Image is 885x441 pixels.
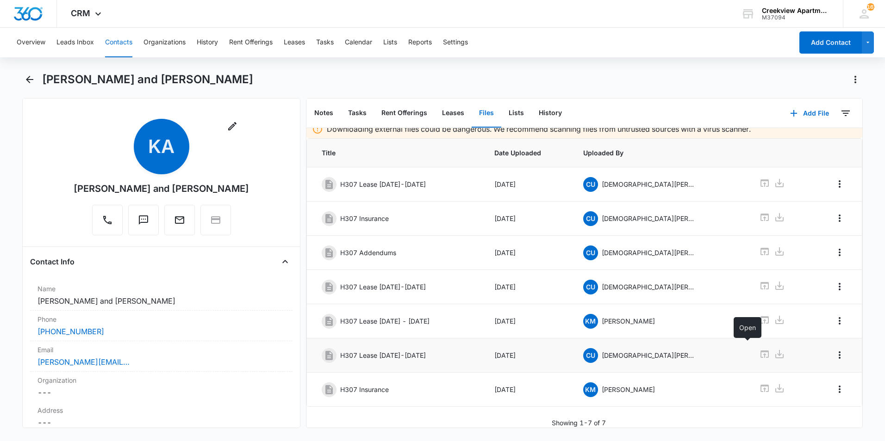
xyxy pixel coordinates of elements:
button: Text [128,205,159,235]
button: Calendar [345,28,372,57]
label: Email [37,345,285,355]
button: Actions [848,72,863,87]
div: [PERSON_NAME] and [PERSON_NAME] [74,182,249,196]
button: Add Contact [799,31,862,54]
button: Overflow Menu [832,279,847,294]
p: [PERSON_NAME] [602,385,655,394]
label: Phone [37,314,285,324]
button: Rent Offerings [374,99,435,128]
button: Close [278,254,293,269]
p: H307 Lease [DATE]-[DATE] [340,282,426,292]
button: Add File [781,102,838,124]
span: CU [583,280,598,294]
button: Back [22,72,37,87]
span: KM [583,382,598,397]
span: Date Uploaded [494,148,561,158]
button: Leads Inbox [56,28,94,57]
button: Overflow Menu [832,348,847,362]
button: Overflow Menu [832,382,847,397]
dd: --- [37,387,285,398]
p: H307 Lease [DATE] - [DATE] [340,316,430,326]
p: [DEMOGRAPHIC_DATA][PERSON_NAME] [602,350,694,360]
span: CRM [71,8,90,18]
button: Tasks [316,28,334,57]
button: Overflow Menu [832,211,847,226]
td: [DATE] [483,167,572,202]
td: [DATE] [483,373,572,407]
span: CU [583,348,598,363]
label: Organization [37,375,285,385]
a: [PERSON_NAME][EMAIL_ADDRESS][DOMAIN_NAME] [37,356,130,367]
h1: [PERSON_NAME] and [PERSON_NAME] [42,73,253,86]
td: [DATE] [483,202,572,236]
button: Filters [838,106,853,121]
div: Email[PERSON_NAME][EMAIL_ADDRESS][DOMAIN_NAME] [30,341,293,372]
button: Lists [383,28,397,57]
h4: Contact Info [30,256,75,267]
p: [PERSON_NAME] [602,316,655,326]
button: Reports [408,28,432,57]
p: H307 Insurance [340,385,389,394]
p: [DEMOGRAPHIC_DATA][PERSON_NAME] [602,214,694,223]
button: Rent Offerings [229,28,273,57]
a: Text [128,219,159,227]
td: [DATE] [483,270,572,304]
button: Overflow Menu [832,245,847,260]
button: History [531,99,569,128]
label: Address [37,405,285,415]
span: CU [583,245,598,260]
span: CU [583,211,598,226]
dd: --- [37,417,285,428]
p: H307 Lease [DATE]-[DATE] [340,350,426,360]
span: KM [583,314,598,329]
span: CU [583,177,598,192]
div: notifications count [867,3,874,11]
button: Settings [443,28,468,57]
div: account name [762,7,829,14]
button: Leases [435,99,472,128]
span: Uploaded By [583,148,737,158]
label: Name [37,284,285,294]
span: Ka [134,119,189,174]
p: H307 Addendums [340,248,396,257]
button: Tasks [341,99,374,128]
span: Title [322,148,472,158]
p: [DEMOGRAPHIC_DATA][PERSON_NAME] [602,248,694,257]
dd: [PERSON_NAME] and [PERSON_NAME] [37,295,285,306]
a: Email [164,219,195,227]
div: Open [734,317,761,338]
button: Overflow Menu [832,177,847,191]
button: History [197,28,218,57]
p: H307 Insurance [340,214,389,223]
div: Phone[PHONE_NUMBER] [30,311,293,341]
td: [DATE] [483,304,572,338]
span: 162 [867,3,874,11]
button: Organizations [143,28,186,57]
div: Organization--- [30,372,293,402]
a: [PHONE_NUMBER] [37,326,104,337]
p: Downloading external files could be dangerous. We recommend scanning files from untrusted sources... [327,123,751,135]
button: Contacts [105,28,132,57]
button: Notes [307,99,341,128]
button: Overflow Menu [832,313,847,328]
button: Email [164,205,195,235]
p: [DEMOGRAPHIC_DATA][PERSON_NAME] [602,179,694,189]
a: Call [92,219,123,227]
td: [DATE] [483,236,572,270]
p: Showing 1-7 of 7 [552,418,606,428]
div: account id [762,14,829,21]
button: Overview [17,28,45,57]
button: Files [472,99,501,128]
td: [DATE] [483,338,572,373]
p: [DEMOGRAPHIC_DATA][PERSON_NAME] [602,282,694,292]
div: Name[PERSON_NAME] and [PERSON_NAME] [30,280,293,311]
button: Leases [284,28,305,57]
button: Lists [501,99,531,128]
div: Address--- [30,402,293,432]
p: H307 Lease [DATE]-[DATE] [340,179,426,189]
button: Call [92,205,123,235]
